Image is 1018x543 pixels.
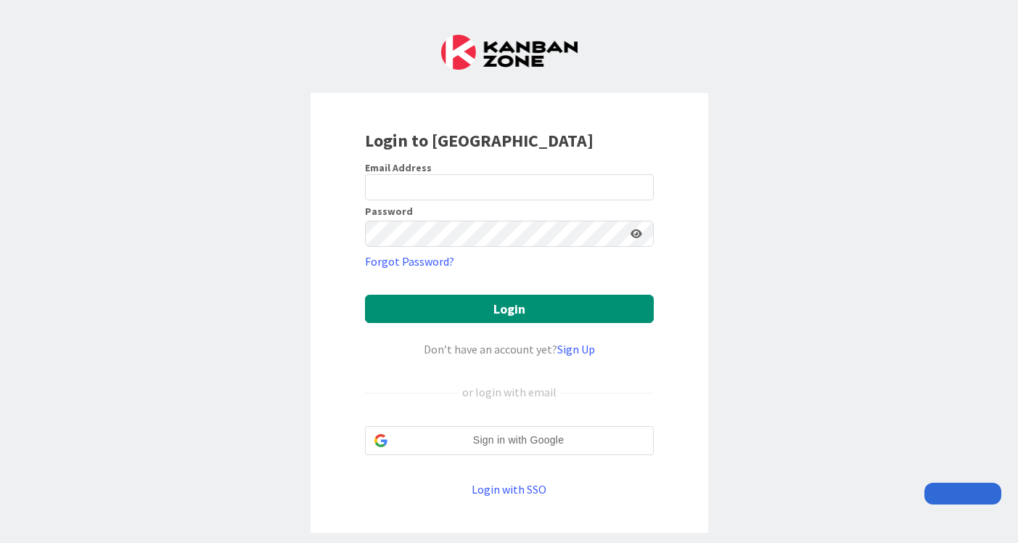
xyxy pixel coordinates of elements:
label: Email Address [365,161,432,174]
img: Kanban Zone [441,35,578,70]
a: Login with SSO [472,482,546,497]
div: Sign in with Google [365,426,654,455]
label: Password [365,206,413,216]
span: Sign in with Google [393,433,644,448]
a: Forgot Password? [365,253,454,270]
a: Sign Up [557,342,595,356]
button: Login [365,295,654,323]
div: or login with email [459,383,560,401]
b: Login to [GEOGRAPHIC_DATA] [365,129,594,152]
div: Don’t have an account yet? [365,340,654,358]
